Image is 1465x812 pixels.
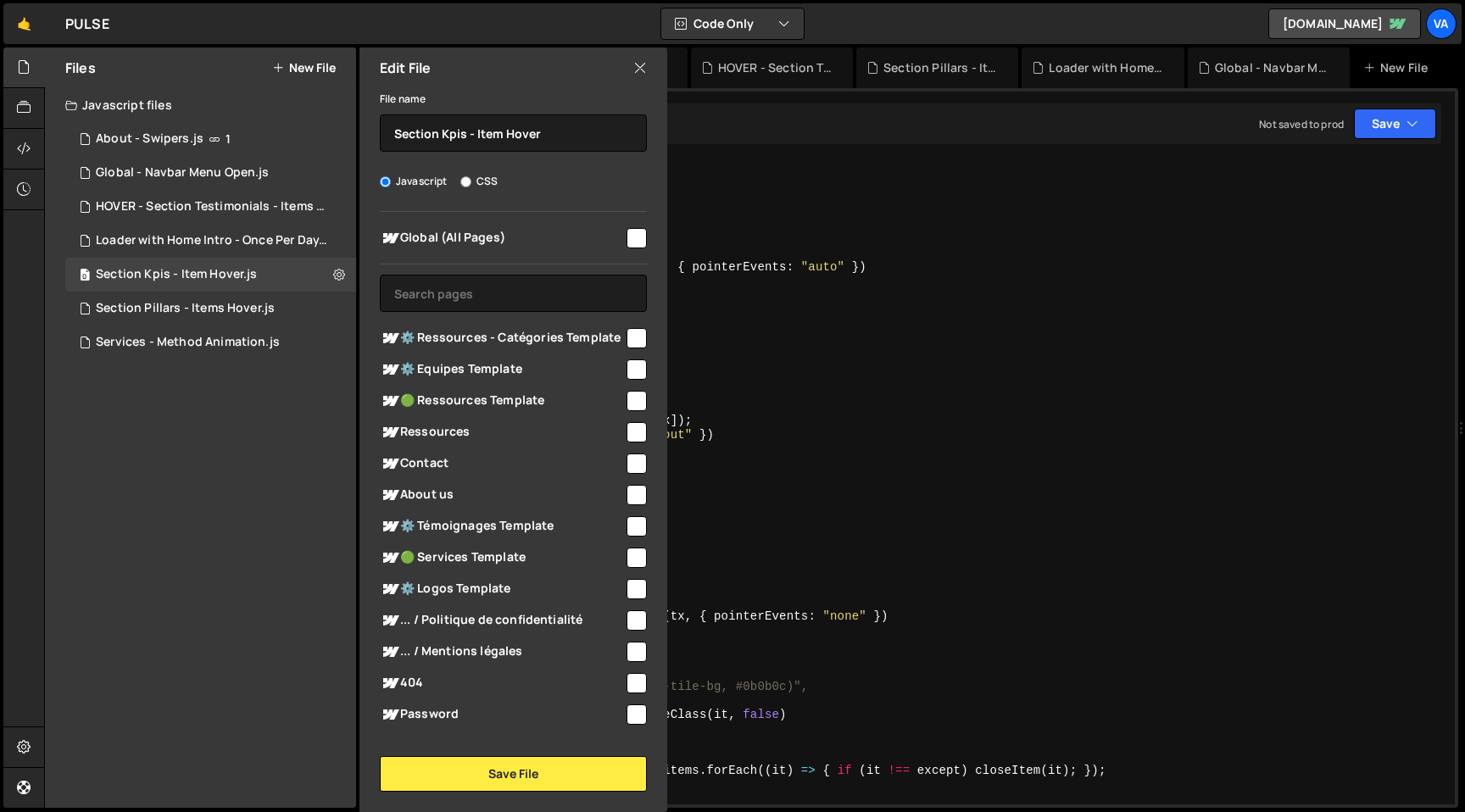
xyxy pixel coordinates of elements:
[661,8,804,39] button: Code Only
[96,233,330,248] div: Loader with Home Intro - Once Per Day.js
[380,673,624,693] span: 404
[460,176,471,187] input: CSS
[380,548,624,568] span: 🟢 Services Template
[1354,108,1436,139] button: Save
[380,228,624,248] span: Global (All Pages)
[380,359,624,380] span: ⚙️ Equipes Template
[1259,117,1344,131] div: Not saved to prod
[380,422,624,442] span: Ressources
[380,516,624,537] span: ⚙️ Témoignages Template
[380,453,624,474] span: Contact
[1426,8,1457,39] a: Va
[380,391,624,411] span: 🟢 Ressources Template
[380,176,391,187] input: Javascript
[96,335,280,350] div: Services - Method Animation.js
[96,165,269,181] div: Global - Navbar Menu Open.js
[1049,59,1163,76] div: Loader with Home Intro - Once Per Day.js
[65,258,356,292] div: Section Kpis - Item Hover.js
[96,131,203,147] div: About - Swipers.js
[380,114,647,152] input: Name
[380,485,624,505] span: About us
[380,756,647,792] button: Save File
[380,58,431,77] h2: Edit File
[380,642,624,662] span: ... / Mentions légales
[65,58,96,77] h2: Files
[718,59,833,76] div: HOVER - Section Testimonials - Items Hover.js
[272,61,336,75] button: New File
[380,91,426,108] label: File name
[380,275,647,312] input: Search pages
[80,270,90,283] span: 0
[380,328,624,348] span: ⚙️ Ressources - Catégories Template
[65,156,356,190] div: 16253/44426.js
[460,173,498,190] label: CSS
[1268,8,1421,39] a: [DOMAIN_NAME]
[65,292,356,325] div: 16253/44429.js
[96,267,257,282] div: Section Kpis - Item Hover.js
[1215,59,1329,76] div: Global - Navbar Menu Open.js
[45,88,356,122] div: Javascript files
[380,704,624,725] span: Password
[96,301,275,316] div: Section Pillars - Items Hover.js
[380,579,624,599] span: ⚙️ Logos Template
[1363,59,1434,76] div: New File
[380,173,448,190] label: Javascript
[65,224,362,258] div: Loader with Home Intro - Once Per Day.js
[226,132,231,146] span: 1
[65,325,356,359] div: 16253/44878.js
[3,3,45,44] a: 🤙
[883,59,998,76] div: Section Pillars - Items Hover.js
[65,122,356,156] div: 16253/43838.js
[380,610,624,631] span: ... / Politique de confidentialité
[65,190,362,224] div: 16253/45325.js
[96,199,330,214] div: HOVER - Section Testimonials - Items Hover.js
[65,14,109,34] div: PULSE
